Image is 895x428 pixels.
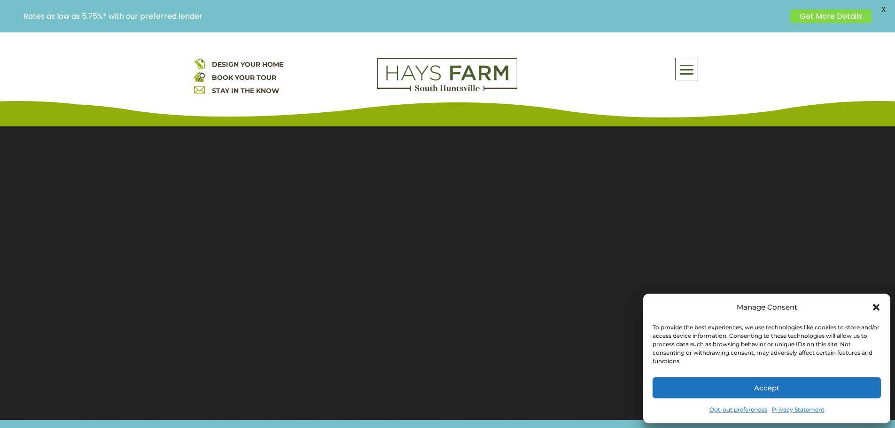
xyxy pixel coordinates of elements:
a: Opt-out preferences [709,403,767,416]
p: Rates as low as 5.75%* with our preferred lender [23,12,786,21]
span: X [876,2,890,16]
a: STAY IN THE KNOW [212,86,279,95]
a: Get More Details [790,9,872,23]
a: BOOK YOUR TOUR [212,73,276,82]
a: Privacy Statement [772,403,825,416]
div: Manage Consent [737,301,797,314]
img: book your home tour [194,71,205,82]
img: design your home [194,58,205,69]
a: DESIGN YOUR HOME [212,60,283,69]
div: To provide the best experiences, we use technologies like cookies to store and/or access device i... [653,323,880,366]
img: Logo [377,58,517,92]
div: Close dialog [872,303,881,312]
a: hays farm homes huntsville development [377,85,517,93]
button: Accept [653,377,881,398]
